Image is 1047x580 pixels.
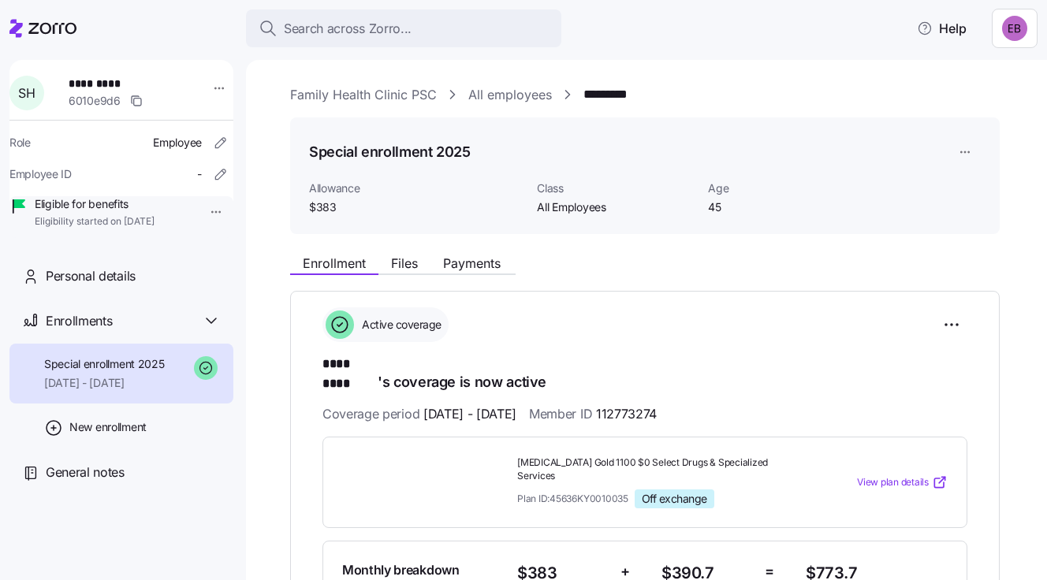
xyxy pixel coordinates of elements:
span: Member ID [529,404,657,424]
span: [MEDICAL_DATA] Gold 1100 $0 Select Drugs & Specialized Services [517,456,793,483]
span: Personal details [46,266,136,286]
a: Family Health Clinic PSC [290,85,437,105]
span: Payments [443,257,501,270]
button: Search across Zorro... [246,9,561,47]
a: All employees [468,85,552,105]
span: 112773274 [596,404,657,424]
span: Employee ID [9,166,72,182]
h1: Special enrollment 2025 [309,142,471,162]
img: CareSource [342,464,456,500]
a: View plan details [857,474,948,490]
span: Help [917,19,967,38]
img: e893a1d701ecdfe11b8faa3453cd5ce7 [1002,16,1027,41]
span: General notes [46,463,125,482]
span: Age [708,180,866,196]
span: View plan details [857,475,929,490]
span: Role [9,135,31,151]
span: $383 [309,199,524,215]
span: Coverage period [322,404,516,424]
span: Class [537,180,695,196]
span: Active coverage [357,317,442,333]
span: Enrollment [303,257,366,270]
button: Help [904,13,979,44]
span: Enrollments [46,311,112,331]
span: 45 [708,199,866,215]
span: [DATE] - [DATE] [423,404,516,424]
span: Off exchange [642,492,707,506]
span: S H [18,87,35,99]
span: - [197,166,202,182]
span: New enrollment [69,419,147,435]
h1: 's coverage is now active [322,355,967,392]
span: [DATE] - [DATE] [44,375,165,391]
span: Files [391,257,418,270]
span: Eligible for benefits [35,196,155,212]
span: Eligibility started on [DATE] [35,215,155,229]
span: Plan ID: 45636KY0010035 [517,492,628,505]
span: Allowance [309,180,524,196]
span: Monthly breakdown [342,560,460,580]
span: Special enrollment 2025 [44,356,165,372]
span: 6010e9d6 [69,93,121,109]
span: Employee [153,135,202,151]
span: Search across Zorro... [284,19,412,39]
span: All Employees [537,199,695,215]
